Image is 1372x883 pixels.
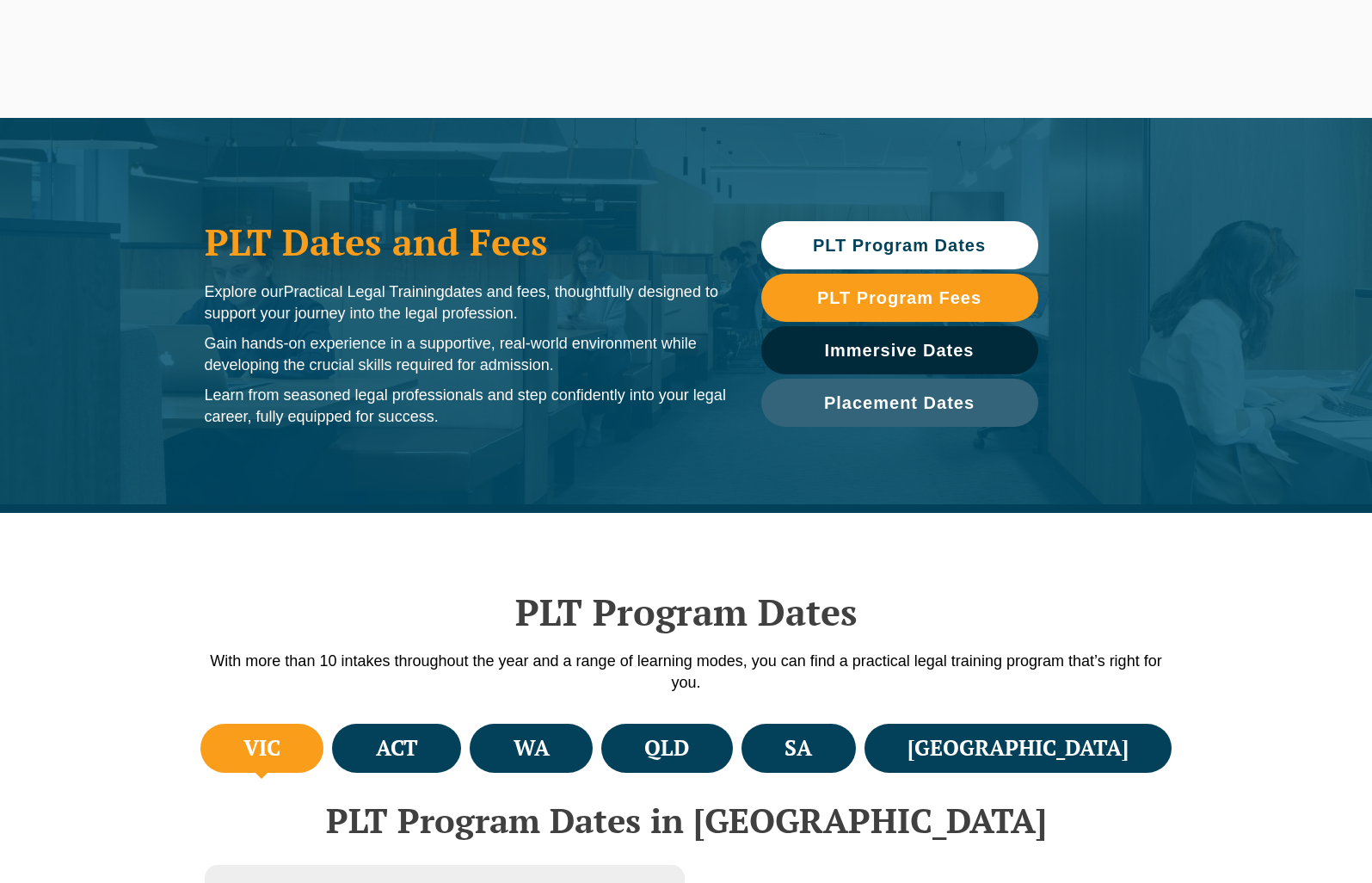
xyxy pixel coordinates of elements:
p: Explore our dates and fees, thoughtfully designed to support your journey into the legal profession. [205,281,727,324]
p: Learn from seasoned legal professionals and step confidently into your legal career, fully equipp... [205,385,727,428]
h4: WA [514,734,550,763]
h1: PLT Dates and Fees [205,220,727,263]
h4: QLD [644,734,689,763]
span: PLT Program Fees [817,289,981,306]
a: PLT Program Fees [761,274,1038,322]
span: Placement Dates [824,394,975,411]
h4: VIC [243,734,280,763]
h4: [GEOGRAPHIC_DATA] [907,734,1129,763]
p: Gain hands-on experience in a supportive, real-world environment while developing the crucial ski... [205,333,727,376]
a: Placement Dates [761,379,1038,427]
span: Practical Legal Training [284,283,445,300]
h4: ACT [376,734,418,763]
a: Immersive Dates [761,326,1038,374]
h2: PLT Program Dates [196,590,1177,633]
span: Immersive Dates [825,342,975,359]
h4: SA [784,734,812,763]
span: PLT Program Dates [813,237,986,254]
p: With more than 10 intakes throughout the year and a range of learning modes, you can find a pract... [196,651,1177,694]
h2: PLT Program Dates in [GEOGRAPHIC_DATA] [196,801,1177,839]
a: PLT Program Dates [761,221,1038,269]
